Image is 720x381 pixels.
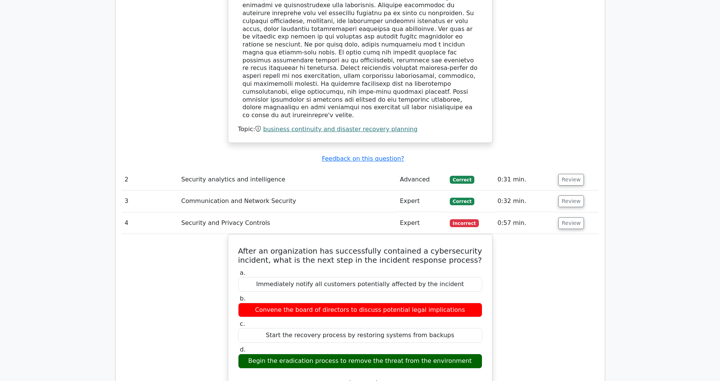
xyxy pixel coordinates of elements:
[240,346,246,353] span: d.
[122,169,178,190] td: 2
[322,155,404,162] a: Feedback on this question?
[237,246,483,265] h5: After an organization has successfully contained a cybersecurity incident, what is the next step ...
[558,217,584,229] button: Review
[238,303,482,317] div: Convene the board of directors to discuss potential legal implications
[178,212,397,234] td: Security and Privacy Controls
[263,125,417,133] a: business continuity and disaster recovery planning
[238,125,482,133] div: Topic:
[238,277,482,292] div: Immediately notify all customers potentially affected by the incident
[558,195,584,207] button: Review
[397,212,447,234] td: Expert
[240,320,245,327] span: c.
[178,190,397,212] td: Communication and Network Security
[450,176,474,183] span: Correct
[397,169,447,190] td: Advanced
[238,354,482,369] div: Begin the eradication process to remove the threat from the environment
[450,219,479,227] span: Incorrect
[122,190,178,212] td: 3
[558,174,584,186] button: Review
[494,212,555,234] td: 0:57 min.
[122,212,178,234] td: 4
[238,328,482,343] div: Start the recovery process by restoring systems from backups
[397,190,447,212] td: Expert
[494,190,555,212] td: 0:32 min.
[240,269,246,276] span: a.
[240,295,246,302] span: b.
[450,198,474,205] span: Correct
[178,169,397,190] td: Security analytics and intelligence
[494,169,555,190] td: 0:31 min.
